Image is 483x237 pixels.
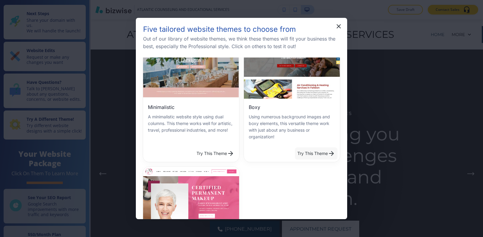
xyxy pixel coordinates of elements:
h6: Boxy [249,104,260,111]
p: A minimalistic website style using dual columns. This theme works well for artistic, travel, prof... [148,114,234,133]
h6: Minimalistic [148,104,174,111]
h6: Out of our library of website themes, we think these themes will fit your business the best, espe... [143,35,340,50]
button: Boxy ThemeBoxyUsing numerous background images and boxy elements, this versatile theme work with ... [295,147,337,160]
p: Using numerous background images and boxy elements, this versatile theme work with just about any... [249,114,335,140]
button: Minimalistic ThemeMinimalisticA minimalistic website style using dual columns. This theme works w... [194,147,237,160]
h5: Five tailored website themes to choose from [143,25,296,34]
